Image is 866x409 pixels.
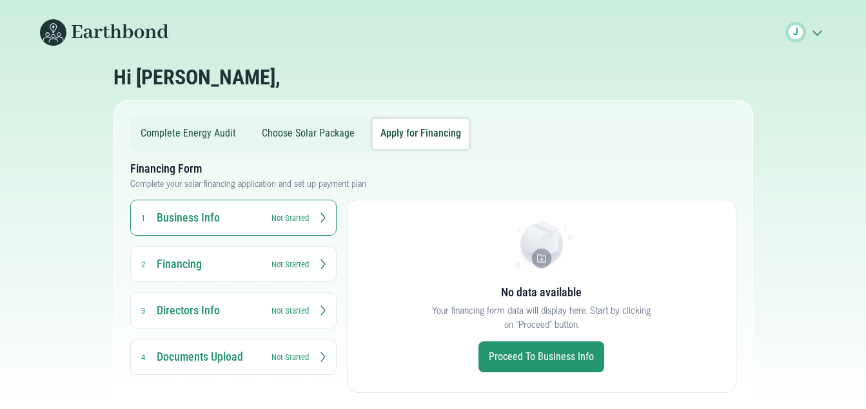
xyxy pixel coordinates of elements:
[40,19,169,46] img: Earthbond's long logo for desktop view
[141,260,145,269] small: 2
[511,221,573,274] img: Empty Icon
[141,306,145,316] small: 3
[271,305,309,317] small: Not Started
[130,176,736,189] p: Complete your solar financing application and set up payment plan
[141,352,145,362] small: 4
[271,258,309,271] small: Not Started
[130,246,337,282] button: Financing 2 Not Started
[130,292,337,328] button: Directors Info 3 Not Started
[157,210,260,225] h3: Business Info
[254,119,362,149] button: Choose Solar Package
[157,303,260,318] h3: Directors Info
[133,119,244,149] button: Complete Energy Audit
[130,161,736,176] h3: Financing Form
[501,285,582,300] h3: No data available
[157,256,260,272] h3: Financing
[141,213,145,223] small: 1
[271,212,309,224] small: Not Started
[130,117,736,403] div: Form Tabs
[157,349,260,365] h3: Documents Upload
[428,303,655,331] p: Your financing form data will display here. Start by clicking on “Proceed” button.
[130,200,337,236] button: Business Info 1 Not Started
[478,341,604,372] a: Proceed to Business Info
[271,351,309,363] small: Not Started
[113,65,280,90] h2: Hi [PERSON_NAME],
[373,119,469,149] button: Apply for Financing
[793,24,798,40] span: J
[130,339,337,375] button: Documents Upload 4 Not Started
